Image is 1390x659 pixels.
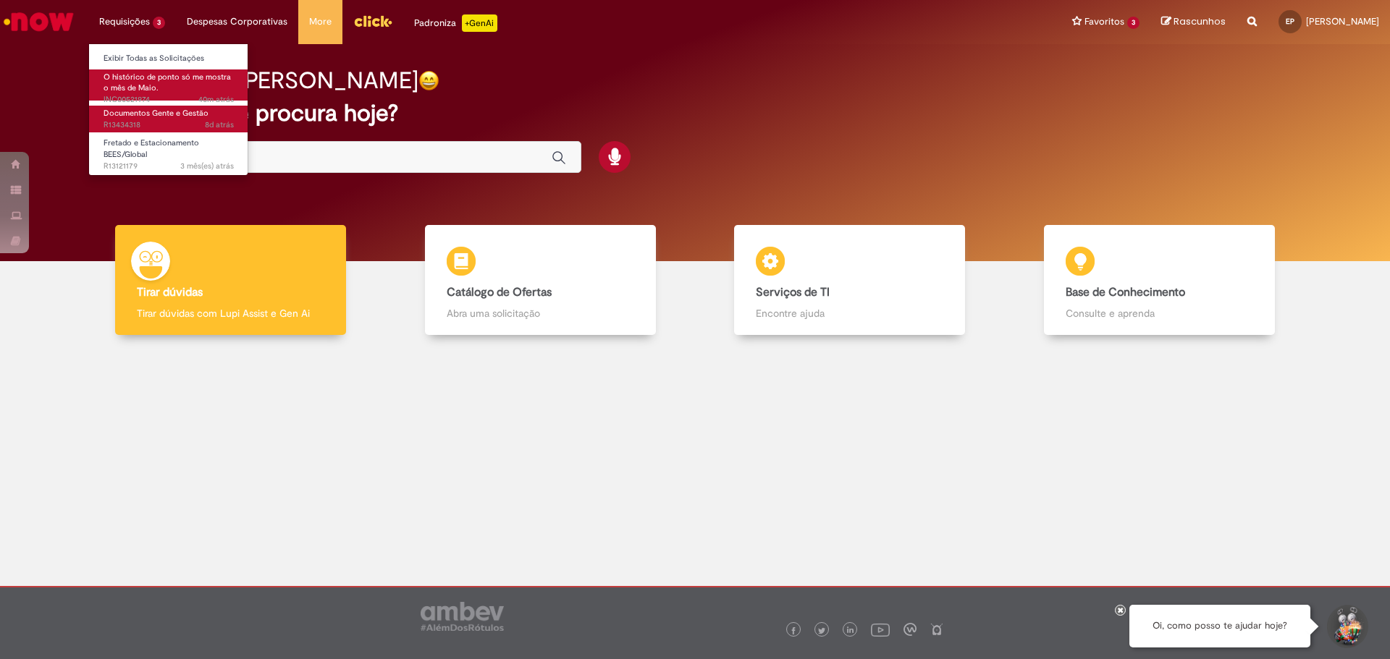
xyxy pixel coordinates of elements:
img: logo_footer_naosei.png [930,623,943,636]
a: Serviços de TI Encontre ajuda [695,225,1005,336]
img: logo_footer_ambev_rotulo_gray.png [421,602,504,631]
div: Oi, como posso te ajudar hoje? [1129,605,1310,647]
span: Rascunhos [1174,14,1226,28]
button: Iniciar Conversa de Suporte [1325,605,1368,648]
a: Tirar dúvidas Tirar dúvidas com Lupi Assist e Gen Ai [76,225,386,336]
span: 8d atrás [205,119,234,130]
div: Padroniza [414,14,497,32]
img: logo_footer_twitter.png [818,627,825,634]
time: 03/06/2025 08:02:28 [180,161,234,171]
span: EP [1286,17,1294,26]
span: Fretado e Estacionamento BEES/Global [104,137,199,160]
p: +GenAi [462,14,497,32]
img: logo_footer_facebook.png [790,627,797,634]
b: Serviços de TI [756,285,830,299]
span: Despesas Corporativas [187,14,287,29]
a: Base de Conhecimento Consulte e aprenda [1005,225,1315,336]
span: 3 mês(es) atrás [180,161,234,171]
img: logo_footer_workplace.png [903,623,917,636]
p: Tirar dúvidas com Lupi Assist e Gen Ai [137,306,324,320]
a: Aberto R13121179 : Fretado e Estacionamento BEES/Global [89,135,248,166]
span: Documentos Gente e Gestão [104,108,208,119]
span: O histórico de ponto só me mostra o mês de Maio. [104,72,231,94]
img: logo_footer_youtube.png [871,620,890,639]
a: Aberto R13434318 : Documentos Gente e Gestão [89,106,248,132]
span: [PERSON_NAME] [1306,15,1379,27]
span: R13121179 [104,161,234,172]
img: happy-face.png [418,70,439,91]
span: 3 [153,17,165,29]
img: ServiceNow [1,7,76,36]
span: 3 [1127,17,1140,29]
p: Abra uma solicitação [447,306,634,320]
span: 40m atrás [198,94,234,105]
span: More [309,14,332,29]
b: Tirar dúvidas [137,285,203,299]
p: Consulte e aprenda [1066,306,1253,320]
b: Base de Conhecimento [1066,285,1185,299]
img: logo_footer_linkedin.png [847,626,854,635]
span: Requisições [99,14,150,29]
time: 28/08/2025 16:57:52 [198,94,234,105]
span: Favoritos [1084,14,1124,29]
a: Aberto INC00521974 : O histórico de ponto só me mostra o mês de Maio. [89,69,248,101]
h2: Boa tarde, [PERSON_NAME] [125,68,418,93]
b: Catálogo de Ofertas [447,285,552,299]
a: Exibir Todas as Solicitações [89,51,248,67]
p: Encontre ajuda [756,306,943,320]
a: Rascunhos [1161,15,1226,29]
h2: O que você procura hoje? [125,101,1265,126]
img: click_logo_yellow_360x200.png [353,10,392,32]
a: Catálogo de Ofertas Abra uma solicitação [386,225,696,336]
time: 20/08/2025 22:30:54 [205,119,234,130]
ul: Requisições [88,43,248,176]
span: R13434318 [104,119,234,131]
span: INC00521974 [104,94,234,106]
